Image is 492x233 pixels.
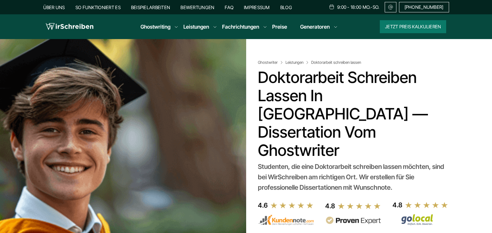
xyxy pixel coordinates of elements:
span: [PHONE_NUMBER] [405,5,444,10]
img: stars [405,201,448,209]
div: 4.6 [258,200,268,211]
div: 4.8 [325,201,335,211]
span: 9:00 - 18:00 Mo.-So. [337,5,379,10]
a: Generatoren [300,23,330,31]
h1: Doktorarbeit schreiben lassen in [GEOGRAPHIC_DATA] — Dissertation vom Ghostwriter [258,68,446,159]
img: stars [338,202,381,210]
a: [PHONE_NUMBER] [399,2,449,12]
a: Blog [280,5,292,10]
a: Über uns [43,5,65,10]
div: 4.8 [392,200,402,210]
img: Wirschreiben Bewertungen [392,214,448,226]
a: Leistungen [183,23,209,31]
button: Jetzt Preis kalkulieren [380,20,446,33]
img: kundennote [258,214,314,226]
img: provenexpert reviews [325,216,381,225]
a: So funktioniert es [75,5,121,10]
a: Ghostwriting [140,23,170,31]
a: FAQ [225,5,233,10]
a: Beispielarbeiten [131,5,170,10]
a: Fachrichtungen [222,23,259,31]
img: Email [388,5,393,10]
img: Schedule [329,4,335,9]
div: Studenten, die eine Doktorarbeit schreiben lassen möchten, sind bei WirSchreiben am richtigen Ort... [258,161,446,193]
a: Impressum [244,5,270,10]
span: Doktorarbeit schreiben lassen [311,60,361,65]
a: Ghostwriter [258,60,284,65]
img: logo wirschreiben [46,22,93,32]
img: stars [270,202,314,209]
a: Bewertungen [180,5,214,10]
a: Preise [272,23,287,30]
a: Leistungen [286,60,310,65]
